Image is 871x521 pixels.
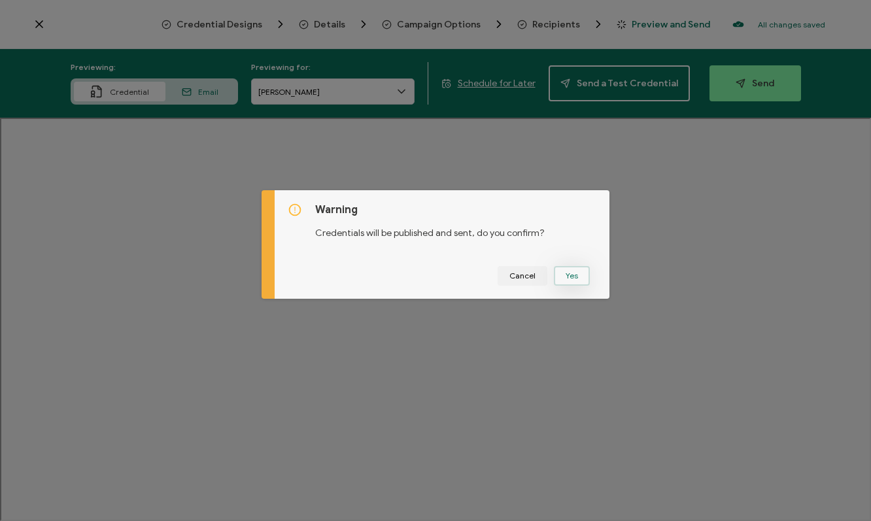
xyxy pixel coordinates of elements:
[498,266,547,286] button: Cancel
[806,458,871,521] iframe: Chat Widget
[554,266,590,286] button: Yes
[262,190,610,299] div: dialog
[315,216,597,240] p: Credentials will be published and sent, do you confirm?
[315,203,597,216] h5: Warning
[509,272,536,280] span: Cancel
